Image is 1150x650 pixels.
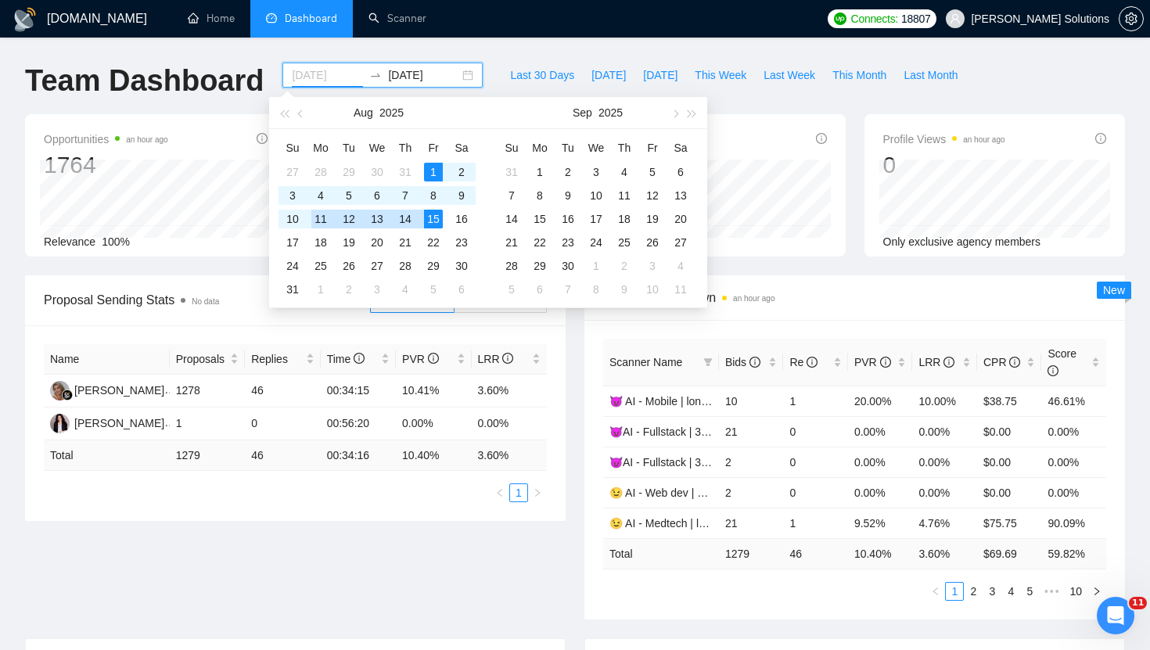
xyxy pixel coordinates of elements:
[391,278,419,301] td: 2025-09-04
[50,381,70,400] img: MC
[638,135,667,160] th: Fr
[292,66,363,84] input: Start date
[1087,582,1106,601] li: Next Page
[447,231,476,254] td: 2025-08-23
[13,7,38,32] img: logo
[832,66,886,84] span: This Month
[368,163,386,181] div: 30
[615,186,634,205] div: 11
[379,97,404,128] button: 2025
[854,356,891,368] span: PVR
[62,390,73,400] img: gigradar-bm.png
[424,257,443,275] div: 29
[918,356,954,368] span: LRR
[638,207,667,231] td: 2025-09-19
[610,184,638,207] td: 2025-09-11
[44,290,370,310] span: Proposal Sending Stats
[554,278,582,301] td: 2025-10-07
[880,357,891,368] span: info-circle
[340,163,358,181] div: 29
[279,160,307,184] td: 2025-07-27
[419,184,447,207] td: 2025-08-08
[610,160,638,184] td: 2025-09-04
[452,210,471,228] div: 16
[789,356,818,368] span: Re
[964,582,983,601] li: 2
[824,63,895,88] button: This Month
[391,254,419,278] td: 2025-08-28
[643,257,662,275] div: 3
[498,135,526,160] th: Su
[700,350,716,374] span: filter
[526,207,554,231] td: 2025-09-15
[638,254,667,278] td: 2025-10-03
[170,375,245,408] td: 1278
[50,383,164,396] a: MC[PERSON_NAME]
[368,12,426,25] a: searchScanner
[554,231,582,254] td: 2025-09-23
[526,278,554,301] td: 2025-10-06
[559,186,577,205] div: 9
[44,235,95,248] span: Relevance
[335,278,363,301] td: 2025-09-02
[1020,582,1039,601] li: 5
[983,356,1020,368] span: CPR
[498,160,526,184] td: 2025-08-31
[452,280,471,299] div: 6
[530,233,549,252] div: 22
[307,135,335,160] th: Mo
[447,278,476,301] td: 2025-09-06
[391,207,419,231] td: 2025-08-14
[419,231,447,254] td: 2025-08-22
[396,257,415,275] div: 28
[340,186,358,205] div: 5
[638,231,667,254] td: 2025-09-26
[363,207,391,231] td: 2025-08-13
[368,233,386,252] div: 20
[498,278,526,301] td: 2025-10-05
[587,233,606,252] div: 24
[502,353,513,364] span: info-circle
[733,294,774,303] time: an hour ago
[452,257,471,275] div: 30
[335,135,363,160] th: Tu
[126,135,167,144] time: an hour ago
[582,278,610,301] td: 2025-10-08
[643,210,662,228] div: 19
[452,233,471,252] div: 23
[950,13,961,24] span: user
[1129,597,1147,609] span: 11
[396,210,415,228] div: 14
[498,254,526,278] td: 2025-09-28
[943,357,954,368] span: info-circle
[671,163,690,181] div: 6
[447,135,476,160] th: Sa
[396,233,415,252] div: 21
[816,133,827,144] span: info-circle
[502,233,521,252] div: 21
[74,382,164,399] div: [PERSON_NAME]
[502,280,521,299] div: 5
[1119,13,1144,25] a: setting
[402,353,439,365] span: PVR
[1095,133,1106,144] span: info-circle
[983,582,1001,601] li: 3
[554,184,582,207] td: 2025-09-09
[50,414,70,433] img: DL
[559,280,577,299] div: 7
[667,160,695,184] td: 2025-09-06
[671,233,690,252] div: 27
[598,97,623,128] button: 2025
[447,184,476,207] td: 2025-08-09
[965,583,982,600] a: 2
[396,375,471,408] td: 10.41%
[340,210,358,228] div: 12
[587,210,606,228] div: 17
[283,210,302,228] div: 10
[369,69,382,81] span: to
[307,207,335,231] td: 2025-08-11
[883,150,1005,180] div: 0
[1039,582,1064,601] li: Next 5 Pages
[74,415,164,432] div: [PERSON_NAME]
[327,353,365,365] span: Time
